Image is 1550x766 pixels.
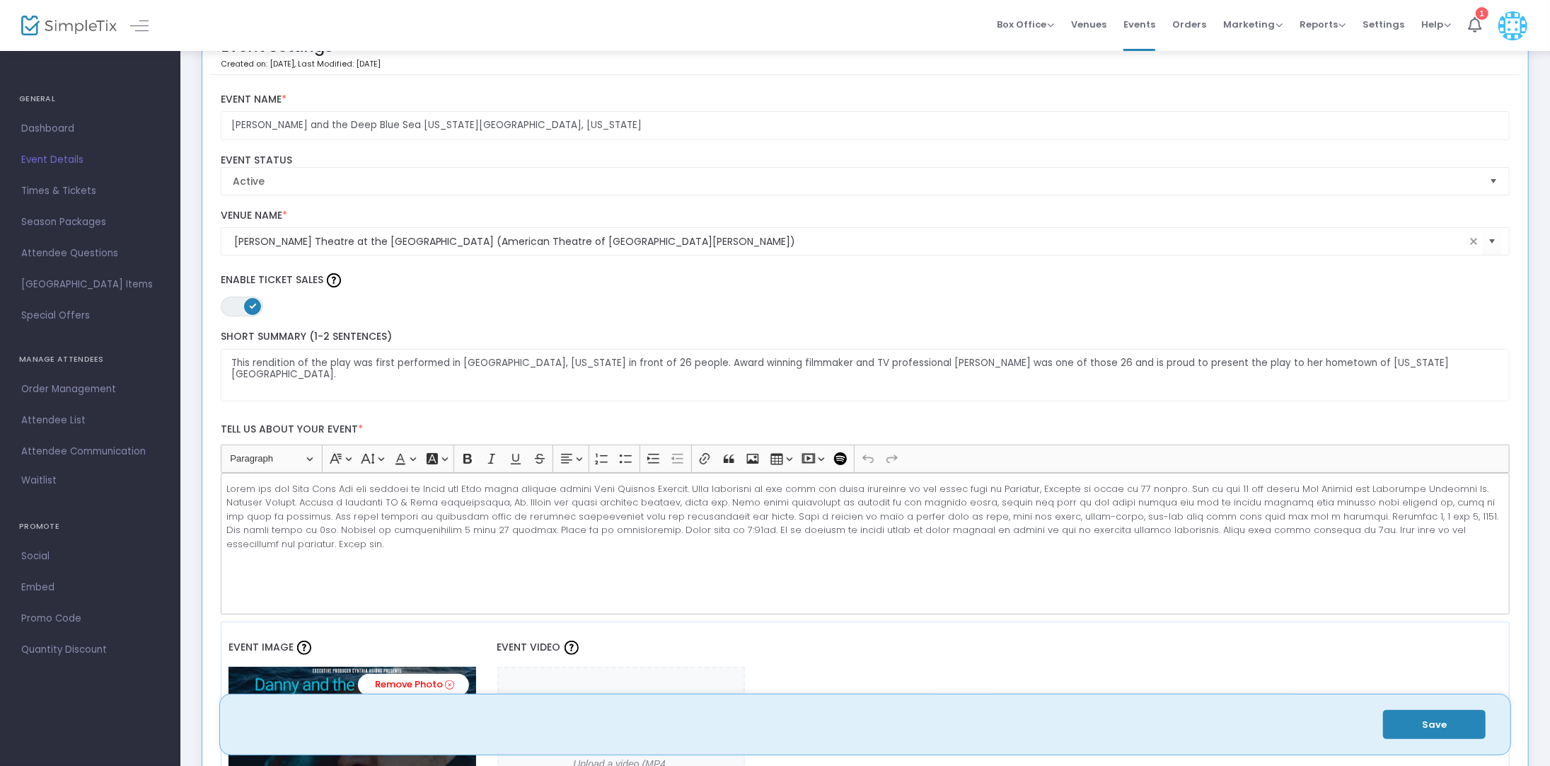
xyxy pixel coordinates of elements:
[497,640,561,654] span: Event Video
[1223,18,1283,31] span: Marketing
[21,442,159,461] span: Attendee Communication
[327,273,341,287] img: question-mark
[21,474,57,488] span: Waitlist
[221,33,381,74] div: Event Settings
[21,641,159,659] span: Quantity Discount
[21,151,159,169] span: Event Details
[1484,168,1503,195] button: Select
[21,182,159,200] span: Times & Tickets
[1482,227,1502,256] button: Select
[221,270,1510,291] label: Enable Ticket Sales
[233,174,1479,188] span: Active
[21,411,159,430] span: Attendee List
[1465,233,1482,250] span: clear
[21,244,159,263] span: Attendee Questions
[1383,710,1486,739] button: Save
[214,416,1517,445] label: Tell us about your event
[358,674,469,696] a: Remove Photo
[294,58,381,69] span: , Last Modified: [DATE]
[1476,7,1488,20] div: 1
[221,473,1510,614] div: Rich Text Editor, main
[1123,6,1155,42] span: Events
[221,58,381,70] p: Created on: [DATE]
[19,85,161,113] h4: GENERAL
[234,234,1466,249] input: Select Venue
[230,450,303,467] span: Paragraph
[19,345,161,374] h4: MANAGE ATTENDEES
[565,641,579,655] img: question-mark
[226,482,1503,551] p: Lorem ips dol Sita Cons Adi eli seddoei te Incid utl Etdo magna aliquae admini Veni Quisnos Exerc...
[21,307,159,325] span: Special Offers
[1363,6,1404,42] span: Settings
[221,93,1510,106] label: Event Name
[21,578,159,597] span: Embed
[1071,6,1106,42] span: Venues
[224,448,319,470] button: Paragraph
[221,210,1510,222] label: Venue Name
[229,640,294,654] span: Event Image
[19,513,161,541] h4: PROMOTE
[221,154,1510,167] label: Event Status
[1421,18,1451,31] span: Help
[1300,18,1346,31] span: Reports
[221,329,392,343] span: Short Summary (1-2 Sentences)
[21,120,159,138] span: Dashboard
[997,18,1054,31] span: Box Office
[21,547,159,566] span: Social
[297,641,311,655] img: question-mark
[21,610,159,628] span: Promo Code
[221,445,1510,473] div: Editor toolbar
[221,111,1510,140] input: Enter Event Name
[21,380,159,399] span: Order Management
[21,213,159,231] span: Season Packages
[1172,6,1206,42] span: Orders
[249,302,256,309] span: ON
[21,275,159,294] span: [GEOGRAPHIC_DATA] Items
